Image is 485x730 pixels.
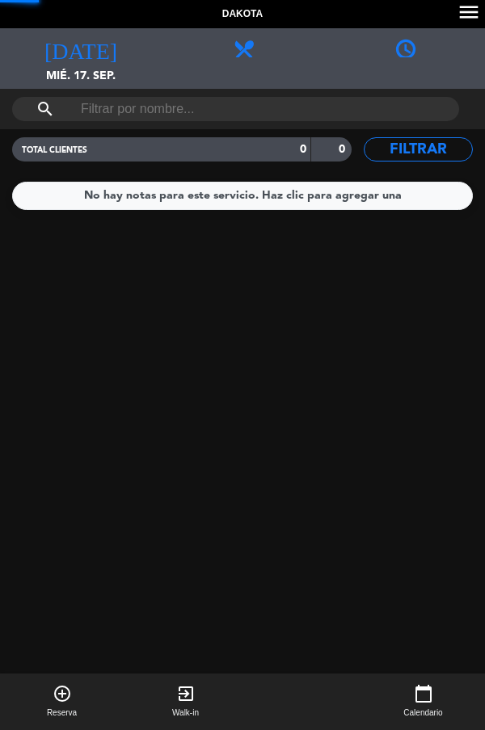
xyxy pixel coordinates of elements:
span: Calendario [403,707,442,720]
span: TOTAL CLIENTES [22,146,87,154]
div: No hay notas para este servicio. Haz clic para agregar una [84,187,402,205]
span: Reserva [47,707,77,720]
strong: 0 [300,144,306,155]
button: calendar_todayCalendario [361,673,485,730]
span: Walk-in [172,707,199,720]
i: calendar_today [414,684,433,703]
i: exit_to_app [176,684,196,703]
input: Filtrar por nombre... [79,97,392,121]
i: search [36,99,55,119]
button: Filtrar [364,137,473,162]
strong: 0 [339,144,348,155]
i: add_circle_outline [53,684,72,703]
i: [DATE] [44,36,117,59]
button: exit_to_appWalk-in [124,673,247,730]
span: Dakota [222,6,263,23]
